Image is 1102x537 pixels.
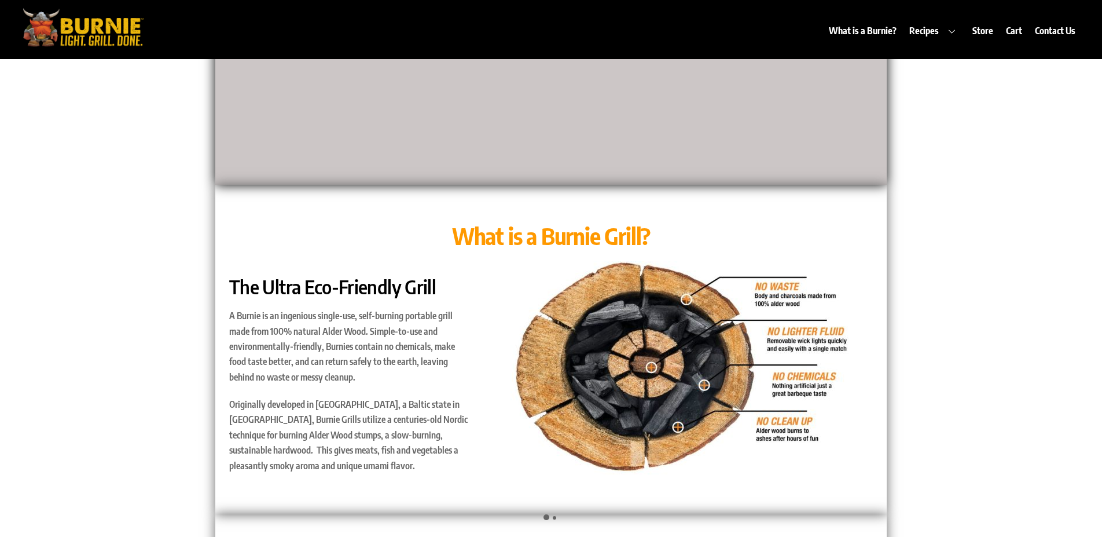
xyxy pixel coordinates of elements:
a: What is a Burnie? [824,17,902,44]
img: burniegrill.com-burnie_info-full [510,261,849,479]
a: Store [967,17,998,44]
p: A Burnie is an ingenious single-use, self-burning portable grill made from 100% natural Alder Woo... [229,308,471,385]
h2: The Ultra Eco-Friendly Grill [229,275,471,299]
img: burniegrill.com-logo-high-res-2020110_500px [16,6,149,49]
p: Originally developed in [GEOGRAPHIC_DATA], a Baltic state in [GEOGRAPHIC_DATA], Burnie Grills uti... [229,397,471,473]
a: Contact Us [1030,17,1081,44]
a: Recipes [904,17,965,44]
a: Burnie Grill [16,33,149,53]
a: Cart [1001,17,1028,44]
span: What is a Burnie Grill? [452,221,650,250]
